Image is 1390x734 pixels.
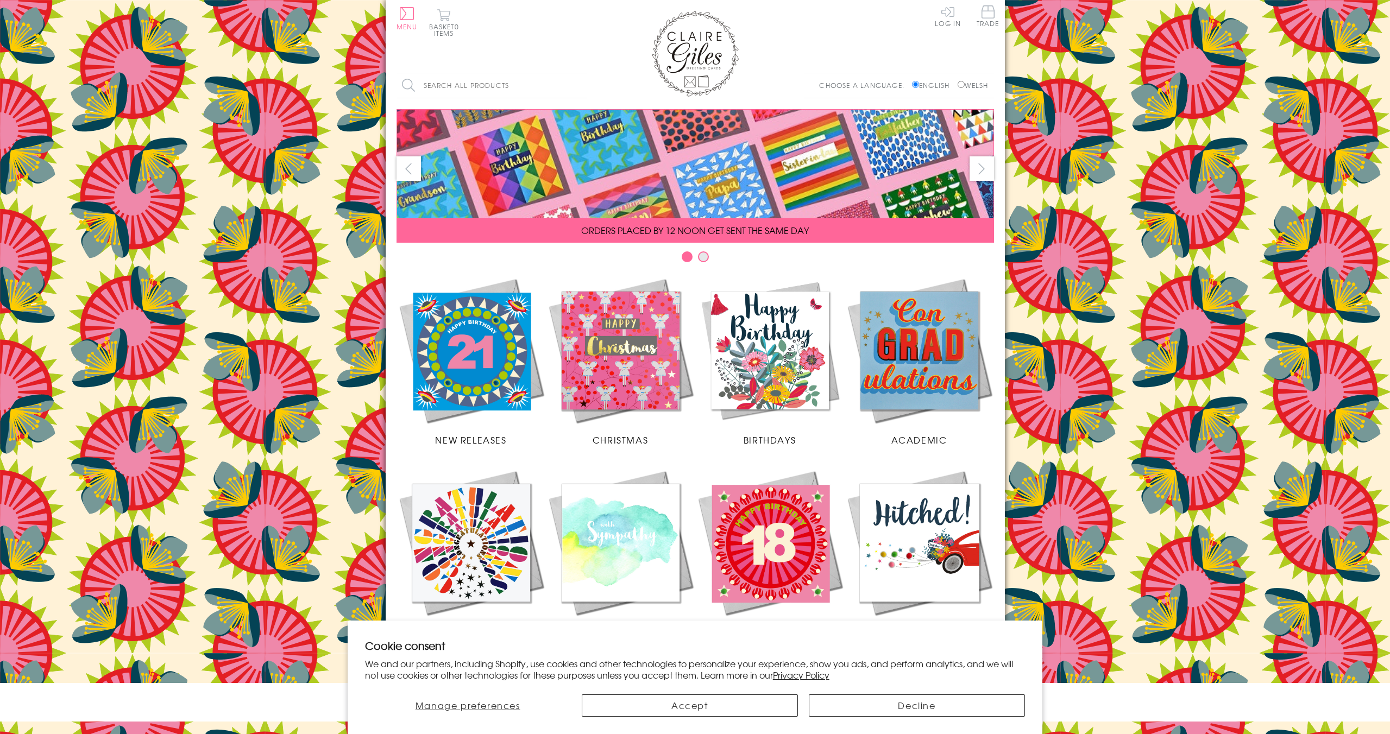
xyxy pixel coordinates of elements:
[435,433,506,446] span: New Releases
[819,80,910,90] p: Choose a language:
[365,638,1026,653] h2: Cookie consent
[397,7,418,30] button: Menu
[977,5,999,29] a: Trade
[397,251,994,268] div: Carousel Pagination
[397,22,418,31] span: Menu
[365,658,1026,681] p: We and our partners, including Shopify, use cookies and other technologies to personalize your ex...
[652,11,739,97] img: Claire Giles Greetings Cards
[958,81,965,88] input: Welsh
[977,5,999,27] span: Trade
[912,81,919,88] input: English
[434,22,459,38] span: 0 items
[845,468,994,638] a: Wedding Occasions
[397,156,421,181] button: prev
[970,156,994,181] button: next
[935,5,961,27] a: Log In
[698,251,709,262] button: Carousel Page 2
[593,433,648,446] span: Christmas
[397,73,587,98] input: Search all products
[546,276,695,446] a: Christmas
[397,276,546,446] a: New Releases
[582,694,798,717] button: Accept
[891,433,947,446] span: Academic
[744,433,796,446] span: Birthdays
[773,668,829,681] a: Privacy Policy
[682,251,693,262] button: Carousel Page 1 (Current Slide)
[429,9,459,36] button: Basket0 items
[365,694,571,717] button: Manage preferences
[546,468,695,638] a: Sympathy
[809,694,1025,717] button: Decline
[695,276,845,446] a: Birthdays
[912,80,955,90] label: English
[576,73,587,98] input: Search
[397,468,546,638] a: Congratulations
[958,80,989,90] label: Welsh
[845,276,994,446] a: Academic
[581,224,809,237] span: ORDERS PLACED BY 12 NOON GET SENT THE SAME DAY
[695,468,845,638] a: Age Cards
[416,699,520,712] span: Manage preferences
